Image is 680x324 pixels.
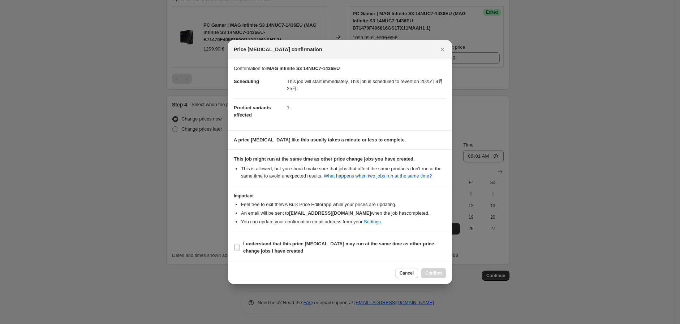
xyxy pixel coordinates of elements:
a: What happens when two jobs run at the same time? [324,173,432,179]
button: Cancel [395,268,418,278]
li: This is allowed, but you should make sure that jobs that affect the same products don ' t run at ... [241,165,446,180]
span: Price [MEDICAL_DATA] confirmation [234,46,322,53]
h3: Important [234,193,446,199]
li: An email will be sent to when the job has completed . [241,210,446,217]
dd: 1 [287,98,446,117]
li: Feel free to exit the NA Bulk Price Editor app while your prices are updating. [241,201,446,208]
li: You can update your confirmation email address from your . [241,218,446,226]
span: Product variants affected [234,105,271,118]
b: MAG Infinite S3 14NUC7-1436EU [267,66,340,71]
b: I understand that this price [MEDICAL_DATA] may run at the same time as other price change jobs I... [243,241,434,254]
b: [EMAIL_ADDRESS][DOMAIN_NAME] [289,210,371,216]
span: Scheduling [234,79,259,84]
b: A price [MEDICAL_DATA] like this usually takes a minute or less to complete. [234,137,406,143]
a: Settings [364,219,381,224]
dd: This job will start immediately. This job is scheduled to revert on 2025年9月25日. [287,72,446,98]
button: Close [438,44,448,54]
span: Cancel [400,270,414,276]
p: Confirmation for [234,65,446,72]
b: This job might run at the same time as other price change jobs you have created. [234,156,415,162]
